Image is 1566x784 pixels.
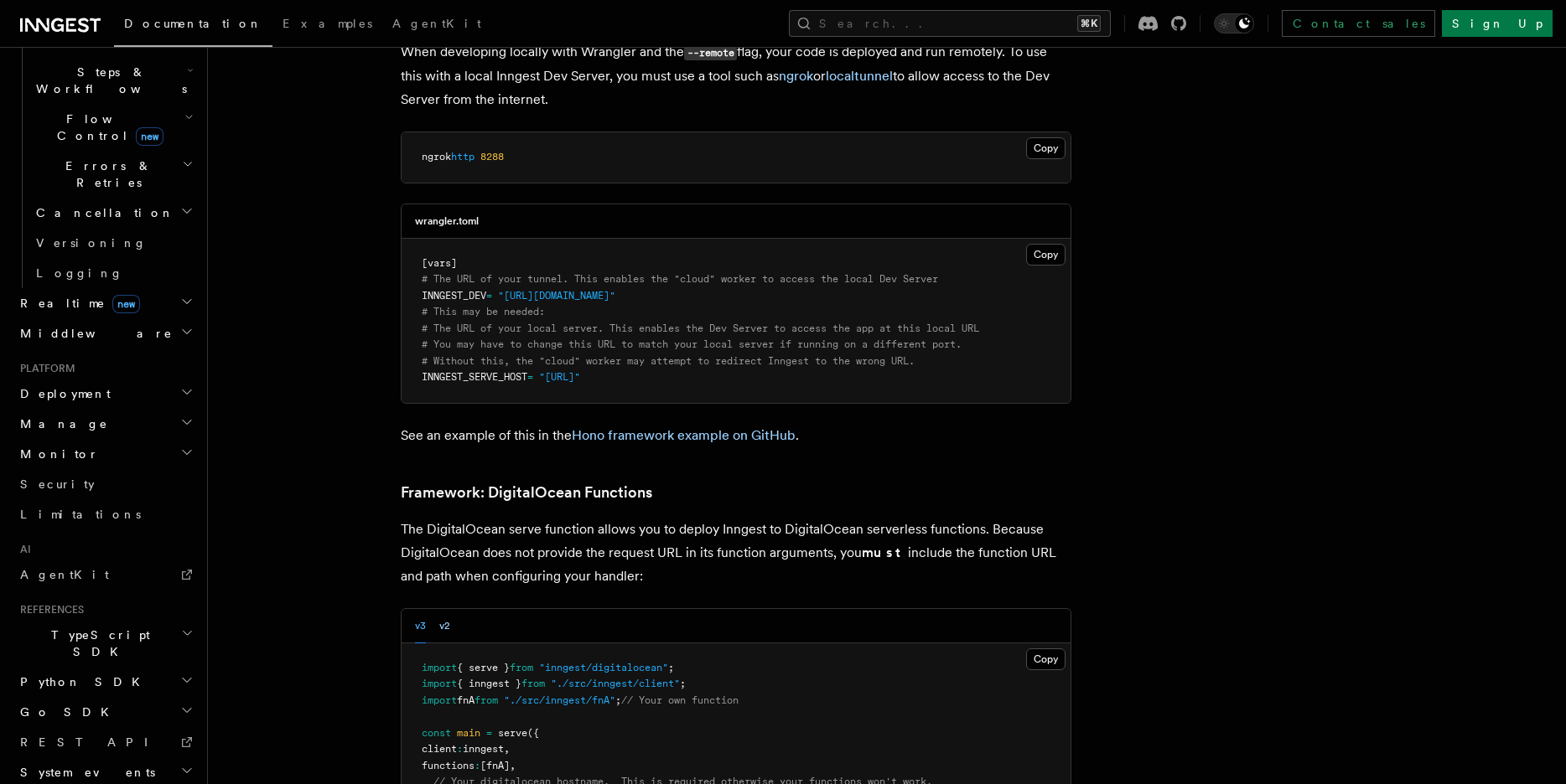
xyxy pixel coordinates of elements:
[13,27,197,288] div: Inngest Functions
[422,257,457,269] span: [vars]
[521,678,545,689] span: from
[422,371,527,383] span: INNGEST_SERVE_HOST
[415,214,479,228] h3: wrangler.toml
[13,560,197,590] a: AgentKit
[572,427,796,443] a: Hono framework example on GitHub
[1282,10,1435,37] a: Contact sales
[13,385,111,402] span: Deployment
[29,151,197,198] button: Errors & Retries
[29,57,197,104] button: Steps & Workflows
[422,273,938,285] span: # The URL of your tunnel. This enables the "cloud" worker to access the local Dev Server
[504,694,615,706] span: "./src/inngest/fnA"
[422,306,545,317] span: # This may be needed:
[29,228,197,258] a: Versioning
[20,477,95,491] span: Security
[826,68,893,84] a: localtunnel
[29,198,197,228] button: Cancellation
[13,318,197,348] button: Middleware
[13,295,140,312] span: Realtime
[272,5,382,45] a: Examples
[498,727,527,739] span: serve
[1026,244,1066,266] button: Copy
[13,409,197,439] button: Manage
[13,727,197,757] a: REST API
[13,764,155,781] span: System events
[422,694,457,706] span: import
[401,40,1071,111] p: When developing locally with Wrangler and the flag, your code is deployed and run remotely. To us...
[401,518,1071,588] p: The DigitalOcean serve function allows you to deploy Inngest to DigitalOcean serverless functions...
[539,371,580,383] span: "[URL]"
[136,127,163,146] span: new
[124,17,262,30] span: Documentation
[13,446,99,462] span: Monitor
[486,727,492,739] span: =
[20,735,163,749] span: REST API
[29,258,197,288] a: Logging
[539,662,668,673] span: "inngest/digitalocean"
[13,673,150,690] span: Python SDK
[551,678,680,689] span: "./src/inngest/client"
[422,743,457,755] span: client
[457,727,480,739] span: main
[13,415,108,432] span: Manage
[684,46,737,60] code: --remote
[13,627,181,660] span: TypeScript SDK
[422,662,457,673] span: import
[401,481,652,504] a: Framework: DigitalOcean Functions
[504,743,510,755] span: ,
[439,609,450,643] button: v2
[1026,137,1066,159] button: Copy
[527,727,539,739] span: ({
[486,290,492,302] span: =
[463,743,504,755] span: inngest
[474,694,498,706] span: from
[29,204,174,221] span: Cancellation
[422,355,915,367] span: # Without this, the "cloud" worker may attempt to redirect Inngest to the wrong URL.
[1026,648,1066,670] button: Copy
[13,439,197,469] button: Monitor
[457,662,510,673] span: { serve }
[789,10,1111,37] button: Search...⌘K
[510,662,533,673] span: from
[422,290,486,302] span: INNGEST_DEV
[20,568,109,581] span: AgentKit
[29,111,184,144] span: Flow Control
[422,322,979,334] span: # The URL of your local server. This enables the Dev Server to access the app at this local URL
[457,743,463,755] span: :
[29,157,182,191] span: Errors & Retries
[114,5,272,47] a: Documentation
[13,667,197,697] button: Python SDK
[13,620,197,667] button: TypeScript SDK
[36,236,147,250] span: Versioning
[13,379,197,409] button: Deployment
[474,760,480,771] span: :
[13,543,31,556] span: AI
[457,694,474,706] span: fnA
[480,151,504,162] span: 8288
[13,499,197,529] a: Limitations
[29,64,187,97] span: Steps & Workflows
[1077,15,1101,32] kbd: ⌘K
[862,544,908,560] strong: must
[415,609,426,643] button: v3
[401,424,1071,447] p: See an example of this in the .
[422,727,451,739] span: const
[392,17,481,30] span: AgentKit
[382,5,491,45] a: AgentKit
[13,288,197,318] button: Realtimenew
[615,694,621,706] span: ;
[510,760,516,771] span: ,
[451,151,474,162] span: http
[13,704,119,720] span: Go SDK
[668,662,674,673] span: ;
[621,694,739,706] span: // Your own function
[422,678,457,689] span: import
[29,104,197,151] button: Flow Controlnew
[527,371,533,383] span: =
[13,469,197,499] a: Security
[36,266,123,280] span: Logging
[13,325,173,342] span: Middleware
[13,603,84,616] span: References
[1442,10,1553,37] a: Sign Up
[779,68,813,84] a: ngrok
